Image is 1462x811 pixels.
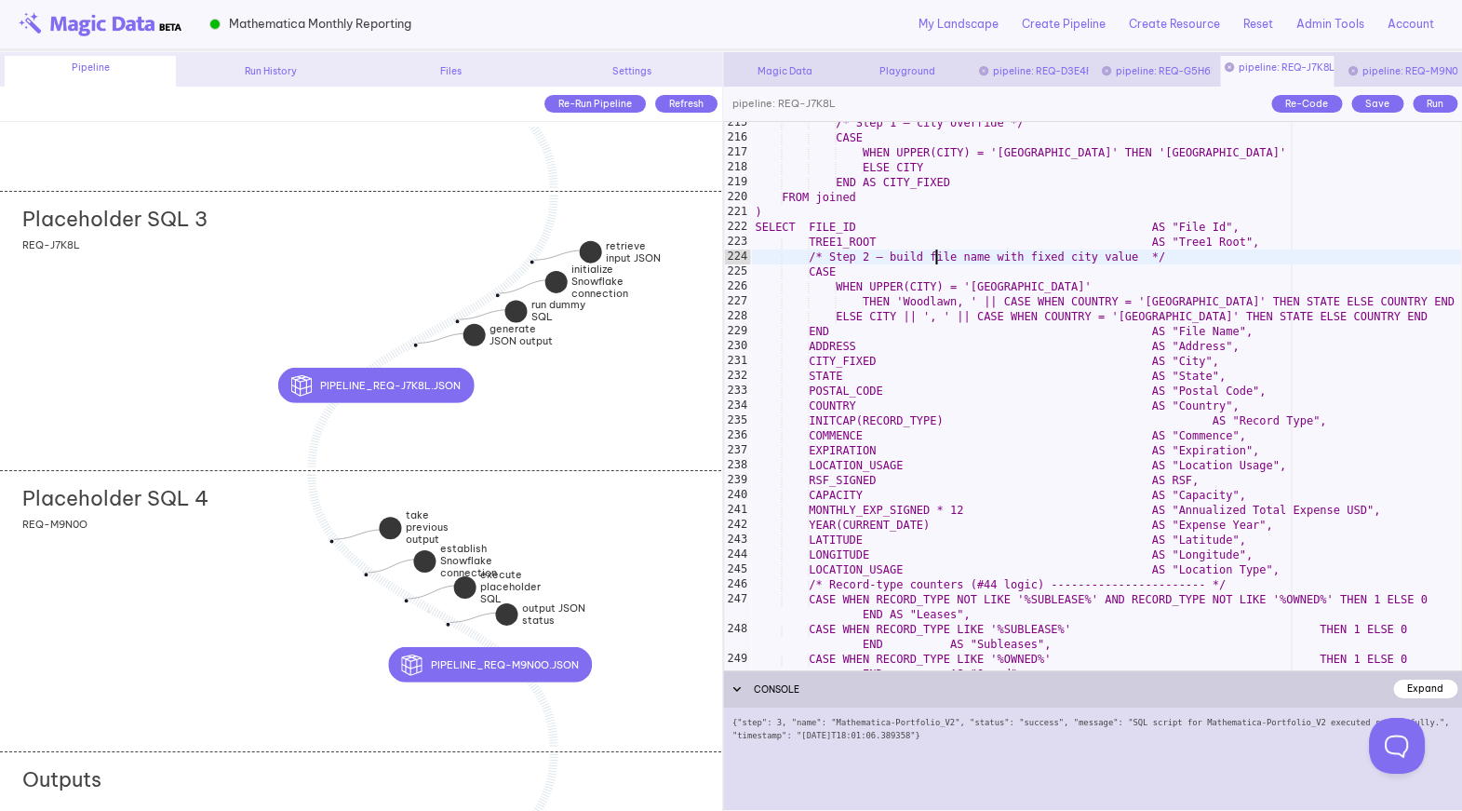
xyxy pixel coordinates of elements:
[1097,64,1211,78] div: pipeline: REQ-G5H6I
[531,298,585,323] strong: run dummy SQL
[724,115,750,130] div: 215
[449,622,543,646] div: output JSON status
[1393,680,1457,697] div: Expand
[724,443,750,458] div: 237
[724,503,750,518] div: 241
[533,260,626,284] div: retrieve input JSON
[724,294,750,309] div: 227
[724,205,750,220] div: 221
[490,647,693,683] div: pipeline_REQ-M9N0O.json
[368,572,461,608] div: establish Snowflake connection
[440,542,497,579] strong: establish Snowflake connection
[724,130,750,145] div: 216
[5,56,176,87] div: Pipeline
[22,238,80,251] span: REQ-J7K8L
[724,354,750,369] div: 231
[22,207,208,231] h2: Placeholder SQL 3
[724,413,750,428] div: 235
[724,175,750,190] div: 219
[724,458,750,473] div: 238
[376,368,571,403] div: pipeline_REQ-J7K8L.json
[1243,16,1273,33] a: Reset
[459,318,552,343] div: run dummy SQL
[724,399,750,413] div: 234
[724,369,750,384] div: 232
[1129,16,1220,33] a: Create Resource
[724,622,750,652] div: 248
[655,95,718,113] div: Refresh
[724,339,750,354] div: 230
[724,264,750,279] div: 225
[1344,64,1457,78] div: pipeline: REQ-M9N0O
[1271,95,1342,113] div: Re-Code
[974,64,1088,78] div: pipeline: REQ-D3E4F
[1369,718,1425,774] iframe: Toggle Customer Support
[522,601,585,627] strong: output JSON status
[724,473,750,488] div: 239
[724,384,750,399] div: 233
[724,220,750,235] div: 222
[919,16,999,33] a: My Landscape
[1351,95,1403,113] div: Save
[229,15,411,33] span: Mathematica Monthly Reporting
[1296,16,1364,33] a: Admin Tools
[723,708,1462,810] div: {"step": 3, "name": "Mathematica-Portfolio_V2", "status": "success", "message": "SQL script for M...
[723,87,836,122] div: pipeline: REQ-J7K8L
[606,239,661,264] strong: retrieve input JSON
[724,652,750,682] div: 249
[1022,16,1106,33] a: Create Pipeline
[724,145,750,160] div: 217
[333,539,426,575] div: take previous output
[19,12,181,36] img: beta-logo.png
[724,428,750,443] div: 236
[571,263,628,300] strong: initialize Snowflake connection
[724,488,750,503] div: 240
[1413,95,1457,113] div: Run
[1220,56,1334,87] div: pipeline: REQ-J7K8L
[724,592,750,622] div: 247
[490,322,553,347] strong: generate JSON output
[389,647,592,683] button: pipeline_REQ-M9N0O.json
[724,547,750,562] div: 244
[22,486,208,510] h2: Placeholder SQL 4
[724,160,750,175] div: 218
[417,343,510,367] div: generate JSON output
[728,64,841,78] div: Magic Data
[366,64,537,78] div: Files
[406,508,449,546] strong: take previous output
[480,568,541,605] strong: execute placeholder SQL
[724,324,750,339] div: 229
[724,577,750,592] div: 246
[724,279,750,294] div: 226
[544,95,646,113] div: Re-Run Pipeline
[851,64,964,78] div: Playground
[724,190,750,205] div: 220
[278,368,474,403] button: pipeline_REQ-J7K8L.json
[499,292,592,329] div: initialize Snowflake connection
[1388,16,1434,33] a: Account
[754,683,799,696] span: CONSOLE
[22,767,101,791] h2: Outputs
[724,235,750,250] div: 223
[546,64,718,78] div: Settings
[724,250,750,264] div: 224
[408,598,501,634] div: execute placeholder SQL
[185,64,356,78] div: Run History
[724,309,750,324] div: 228
[724,518,750,533] div: 242
[724,533,750,547] div: 243
[724,562,750,577] div: 245
[22,518,87,531] span: REQ-M9N0O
